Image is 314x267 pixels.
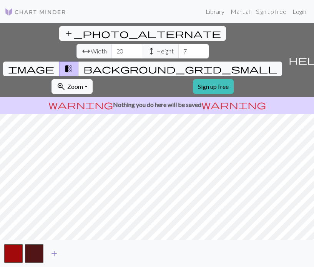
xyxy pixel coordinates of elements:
span: image [8,63,54,74]
span: background_grid_small [83,63,277,74]
a: Login [289,4,309,19]
span: warning [48,99,113,110]
span: transition_fade [64,63,73,74]
p: Nothing you do here will be saved [3,100,311,109]
span: warning [201,99,266,110]
img: Logo [5,7,66,17]
span: add [50,248,59,259]
span: arrow_range [81,46,91,57]
span: height [147,46,156,57]
a: Manual [228,4,253,19]
a: Sign up free [253,4,289,19]
a: Sign up free [193,79,234,94]
button: Add color [45,246,64,261]
a: Library [203,4,228,19]
button: Zoom [52,79,93,94]
span: Width [91,47,107,56]
span: add_photo_alternate [64,28,221,39]
span: Zoom [67,83,83,90]
span: zoom_in [56,81,66,92]
span: Height [156,47,174,56]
